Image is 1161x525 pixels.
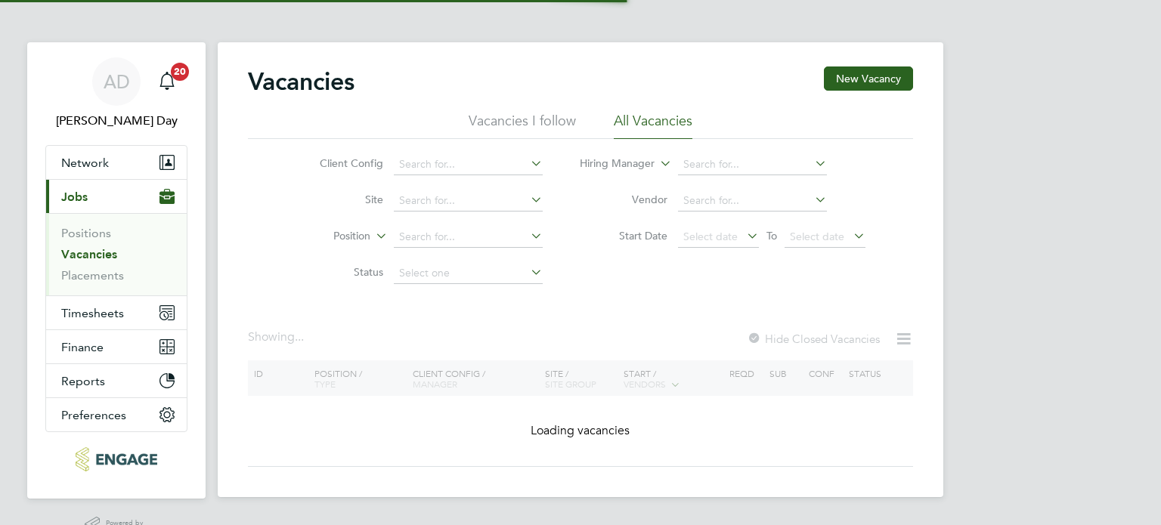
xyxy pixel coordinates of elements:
span: Preferences [61,408,126,422]
span: Network [61,156,109,170]
a: Go to home page [45,447,187,471]
label: Hide Closed Vacancies [747,332,880,346]
div: Showing [248,329,307,345]
input: Search for... [394,190,543,212]
li: All Vacancies [614,112,692,139]
label: Position [283,229,370,244]
span: Timesheets [61,306,124,320]
input: Search for... [394,154,543,175]
span: Select date [790,230,844,243]
span: Finance [61,340,104,354]
nav: Main navigation [27,42,206,499]
a: Positions [61,226,111,240]
button: Finance [46,330,187,363]
a: Placements [61,268,124,283]
a: 20 [152,57,182,106]
label: Client Config [296,156,383,170]
label: Status [296,265,383,279]
input: Search for... [678,190,827,212]
button: Timesheets [46,296,187,329]
img: morganhunt-logo-retina.png [76,447,156,471]
span: Jobs [61,190,88,204]
input: Search for... [678,154,827,175]
span: Amie Day [45,112,187,130]
button: Network [46,146,187,179]
span: AD [104,72,130,91]
button: Jobs [46,180,187,213]
label: Hiring Manager [568,156,655,171]
span: Select date [683,230,738,243]
span: Reports [61,374,105,388]
label: Site [296,193,383,206]
span: 20 [171,63,189,81]
button: Reports [46,364,187,397]
li: Vacancies I follow [469,112,576,139]
button: New Vacancy [824,66,913,91]
input: Search for... [394,227,543,248]
input: Select one [394,263,543,284]
a: Vacancies [61,247,117,261]
span: ... [295,329,304,344]
div: Jobs [46,213,187,295]
label: Vendor [580,193,667,206]
h2: Vacancies [248,66,354,97]
a: AD[PERSON_NAME] Day [45,57,187,130]
span: To [762,226,782,246]
label: Start Date [580,229,667,242]
button: Preferences [46,398,187,431]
